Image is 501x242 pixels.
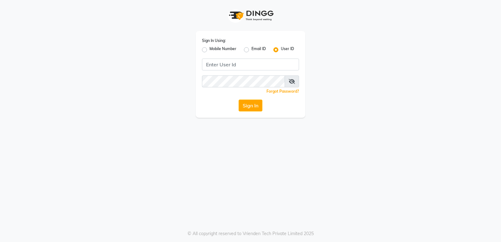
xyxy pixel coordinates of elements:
label: User ID [281,46,294,54]
label: Email ID [251,46,266,54]
label: Mobile Number [209,46,236,54]
label: Sign In Using: [202,38,226,44]
img: logo1.svg [225,6,276,25]
a: Forgot Password? [266,89,299,94]
input: Username [202,75,285,87]
button: Sign In [239,100,262,111]
input: Username [202,59,299,70]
